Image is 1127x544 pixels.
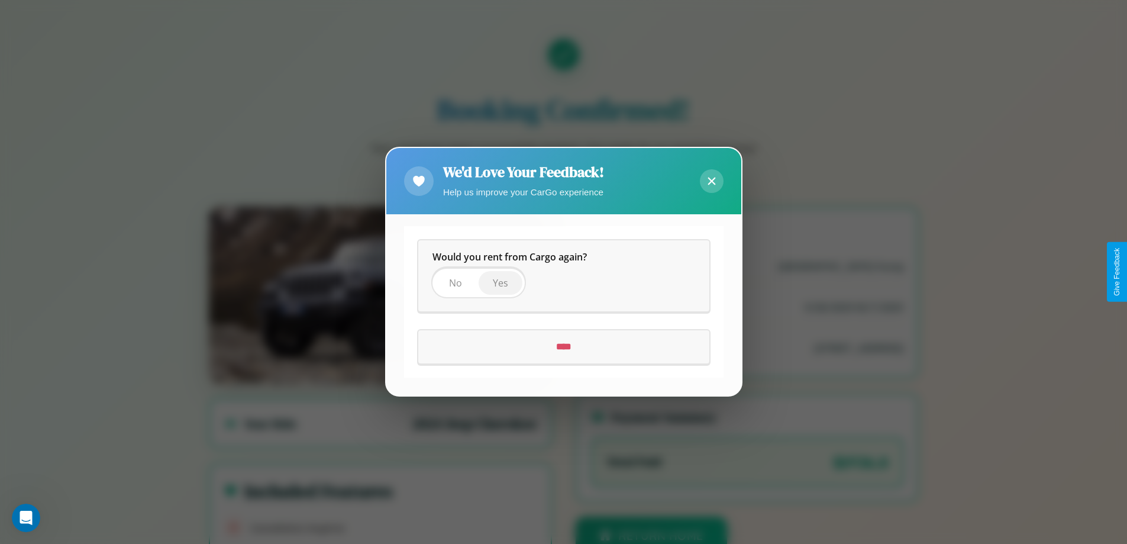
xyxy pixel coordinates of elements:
[12,504,40,532] iframe: Intercom live chat
[443,162,604,182] h2: We'd Love Your Feedback!
[493,277,508,290] span: Yes
[1113,248,1121,296] div: Give Feedback
[449,277,462,290] span: No
[432,251,587,264] span: Would you rent from Cargo again?
[443,184,604,200] p: Help us improve your CarGo experience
